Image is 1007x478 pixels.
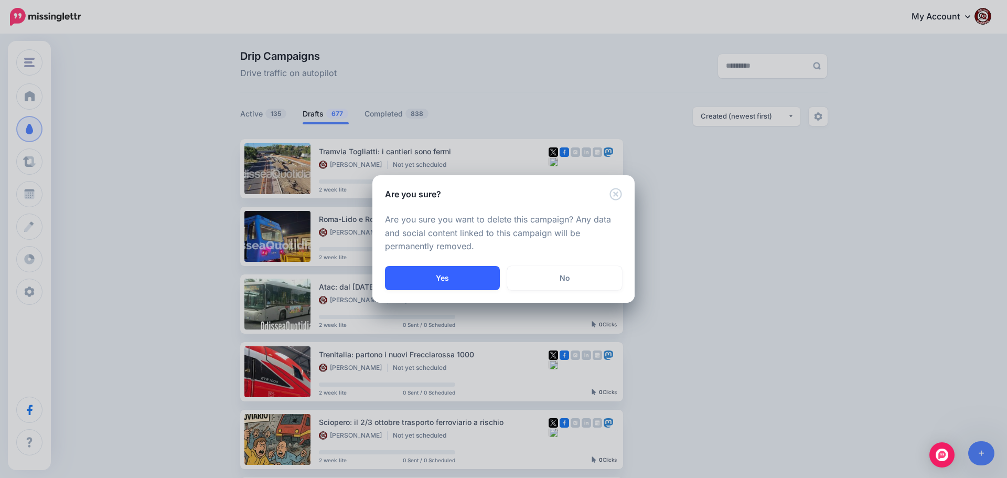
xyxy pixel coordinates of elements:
[385,188,441,200] h5: Are you sure?
[507,266,622,290] a: No
[929,442,955,468] div: Open Intercom Messenger
[385,266,500,290] button: Yes
[609,188,622,201] button: Close
[385,213,622,254] p: Are you sure you want to delete this campaign? Any data and social content linked to this campaig...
